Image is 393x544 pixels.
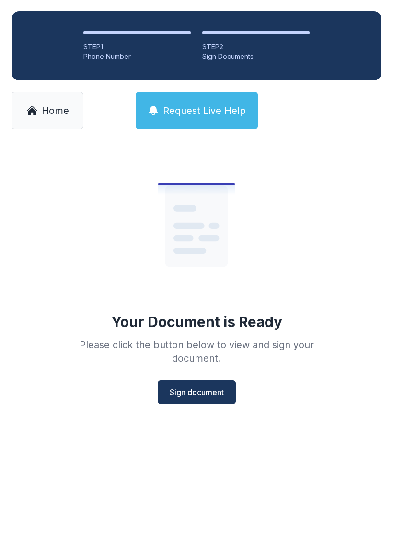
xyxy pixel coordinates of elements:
div: Phone Number [83,52,191,61]
div: Your Document is Ready [111,313,282,330]
div: STEP 1 [83,42,191,52]
span: Request Live Help [163,104,246,117]
span: Sign document [170,386,224,398]
div: Sign Documents [202,52,310,61]
span: Home [42,104,69,117]
div: STEP 2 [202,42,310,52]
div: Please click the button below to view and sign your document. [58,338,335,365]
